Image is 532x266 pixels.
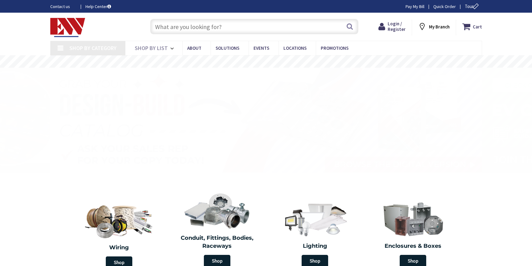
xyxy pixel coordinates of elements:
h2: Lighting [271,242,360,250]
a: Contact us [50,3,76,10]
a: Cart [462,21,482,32]
rs-layer: Free Same Day Pickup at 19 Locations [210,58,323,65]
span: About [187,45,201,51]
strong: My Branch [429,24,450,30]
h2: Wiring [73,244,165,252]
a: Help Center [85,3,111,10]
h2: Enclosures & Boxes [369,242,457,250]
div: My Branch [418,21,450,32]
span: Shop By List [135,44,168,52]
span: Shop By Category [69,44,117,52]
a: Quick Order [433,3,456,10]
h2: Conduit, Fittings, Bodies, Raceways [173,234,262,250]
input: What are you looking for? [150,19,358,34]
strong: Cart [473,21,482,32]
span: Events [254,45,269,51]
span: Login / Register [388,21,406,32]
a: Login / Register [378,21,406,32]
span: Tour [465,3,480,9]
span: Promotions [321,45,348,51]
img: Electrical Wholesalers, Inc. [50,18,85,37]
span: Solutions [216,45,239,51]
span: Locations [283,45,307,51]
a: Pay My Bill [406,3,424,10]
